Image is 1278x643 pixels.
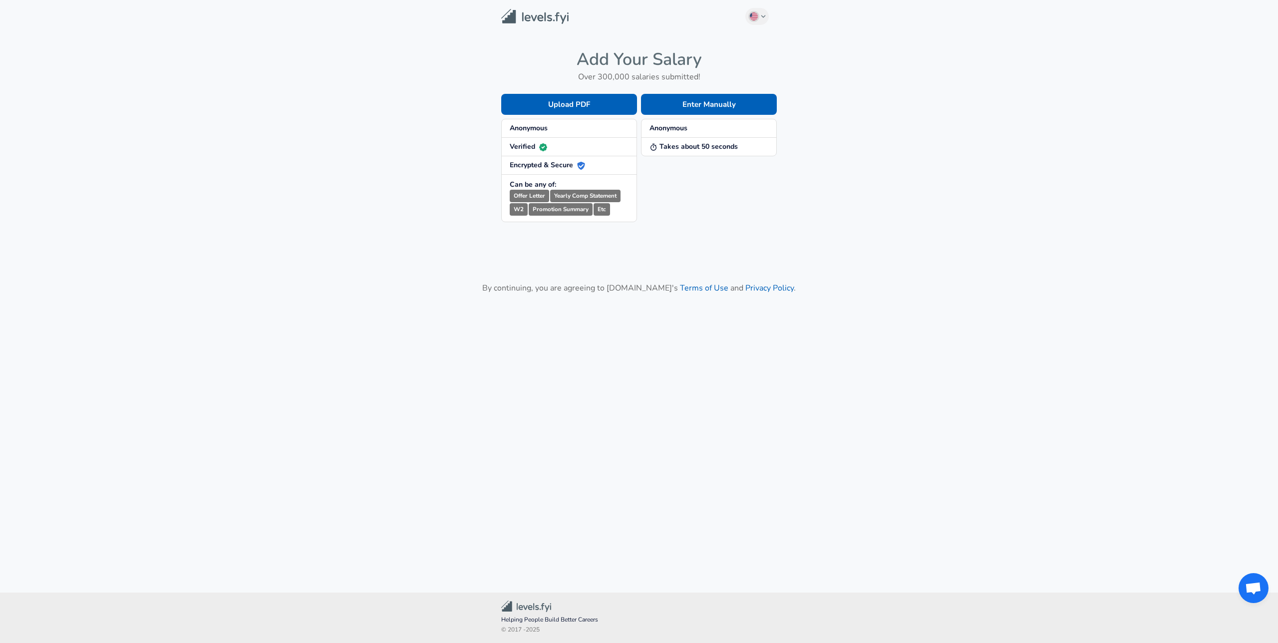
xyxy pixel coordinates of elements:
[501,49,777,70] h4: Add Your Salary
[745,283,794,294] a: Privacy Policy
[501,615,777,625] span: Helping People Build Better Careers
[501,601,551,612] img: Levels.fyi Community
[750,12,758,20] img: English (US)
[510,123,548,133] strong: Anonymous
[510,203,528,216] small: W2
[641,94,777,115] button: Enter Manually
[594,203,610,216] small: Etc
[501,625,777,635] span: © 2017 - 2025
[501,9,569,24] img: Levels.fyi
[649,123,687,133] strong: Anonymous
[510,142,547,151] strong: Verified
[501,70,777,84] h6: Over 300,000 salaries submitted!
[550,190,621,202] small: Yearly Comp Statement
[510,180,556,189] strong: Can be any of:
[1239,573,1269,603] div: Открытый чат
[501,94,637,115] button: Upload PDF
[649,142,738,151] strong: Takes about 50 seconds
[680,283,728,294] a: Terms of Use
[510,160,585,170] strong: Encrypted & Secure
[529,203,593,216] small: Promotion Summary
[745,8,769,25] button: English (US)
[510,190,549,202] small: Offer Letter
